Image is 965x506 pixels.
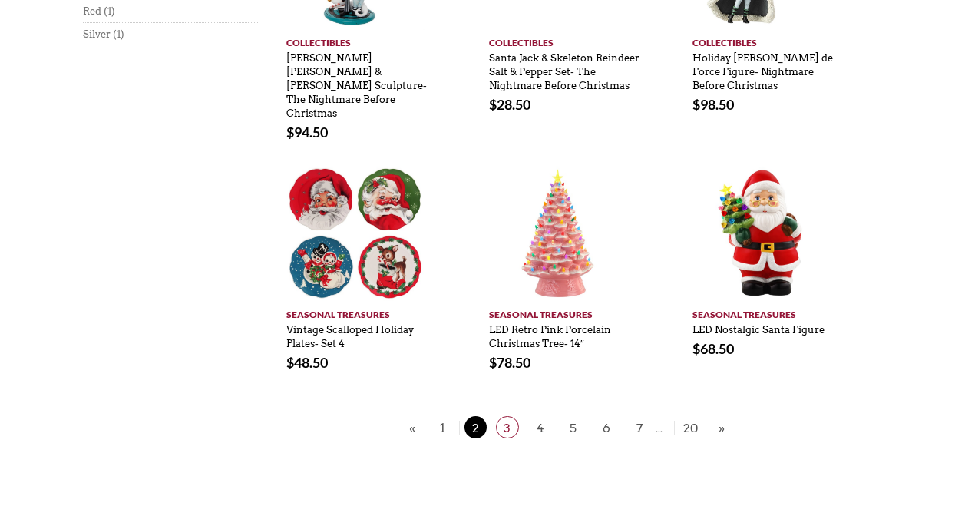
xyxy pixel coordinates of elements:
span: $ [489,96,497,113]
bdi: 28.50 [489,96,530,113]
span: 5 [562,416,585,438]
a: 4 [524,421,557,435]
a: Holiday [PERSON_NAME] de Force Figure- Nightmare Before Christmas [692,45,833,92]
a: Silver [83,28,111,41]
a: Seasonal Treasures [286,302,441,322]
span: $ [692,340,700,357]
a: Collectibles [489,30,644,50]
a: LED Retro Pink Porcelain Christmas Tree- 14″ [489,316,611,350]
span: 1 [431,416,454,438]
span: 4 [529,416,552,438]
span: (1) [104,5,115,18]
span: 7 [628,416,651,438]
span: 3 [496,416,519,438]
a: » [715,418,729,438]
bdi: 68.50 [692,340,734,357]
a: [PERSON_NAME] [PERSON_NAME] & [PERSON_NAME] Sculpture- The Nightmare Before Christmas [286,45,427,120]
a: Collectibles [692,30,848,50]
a: Seasonal Treasures [489,302,644,322]
span: 6 [595,416,618,438]
a: Santa Jack & Skeleton Reindeer Salt & Pepper Set- The Nightmare Before Christmas [489,45,639,92]
bdi: 98.50 [692,96,734,113]
a: Red [83,5,101,18]
span: 20 [679,416,702,438]
a: 3 [491,421,524,435]
a: « [405,418,419,438]
a: 1 [427,421,459,435]
span: 2 [464,416,487,438]
span: $ [286,354,294,371]
bdi: 78.50 [489,354,530,371]
span: $ [489,354,497,371]
span: ... [656,423,663,435]
a: Vintage Scalloped Holiday Plates- Set 4 [286,316,414,350]
span: (1) [113,28,124,41]
a: 7 [623,421,656,435]
a: 20 [674,421,707,435]
a: Seasonal Treasures [692,302,848,322]
a: LED Nostalgic Santa Figure [692,316,825,336]
a: 5 [557,421,590,435]
bdi: 48.50 [286,354,328,371]
span: $ [692,96,700,113]
bdi: 94.50 [286,124,328,141]
span: $ [286,124,294,141]
a: 6 [590,421,623,435]
a: Collectibles [286,30,441,50]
